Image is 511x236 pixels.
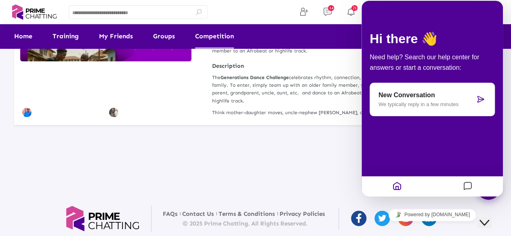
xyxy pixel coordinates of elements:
span: 14 [328,5,334,11]
p: © 2025 Prime Chatting. All Rights Reserved. [163,220,327,227]
p: The celebrates rhythm, connection, and family. To enter, simply team up with an older family memb... [212,74,384,105]
a: Training [53,24,79,48]
p: [PERSON_NAME] [34,110,67,115]
img: 685ac97471744e6fe051d443_1755610091860.png [22,108,32,117]
a: Terms & Conditions [219,210,275,217]
a: Contact Us [182,210,214,217]
a: Competition [195,24,234,48]
a: Groups [153,24,175,48]
img: logo [66,205,139,232]
img: logo [12,2,57,22]
a: Home [14,24,32,48]
iframe: chat widget [477,204,503,228]
p: Think mother-daughter moves, uncle-nephew [PERSON_NAME], or grandma-grandchild vibes. The focus i... [212,109,384,117]
a: Privacy Policies [280,210,325,217]
iframe: chat widget [362,206,503,224]
mat-icon: play_arrow [54,81,71,98]
img: LC2S3xJp.png [109,108,118,117]
p: [PERSON_NAME] [120,110,154,115]
iframe: chat widget [362,1,503,196]
strong: Generations Dance Challenge [221,75,289,80]
span: 21 [351,5,357,11]
mat-icon: play_arrow [141,81,158,98]
a: My Friends [99,24,133,48]
a: FAQs [163,210,177,217]
strong: Description [212,63,384,70]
